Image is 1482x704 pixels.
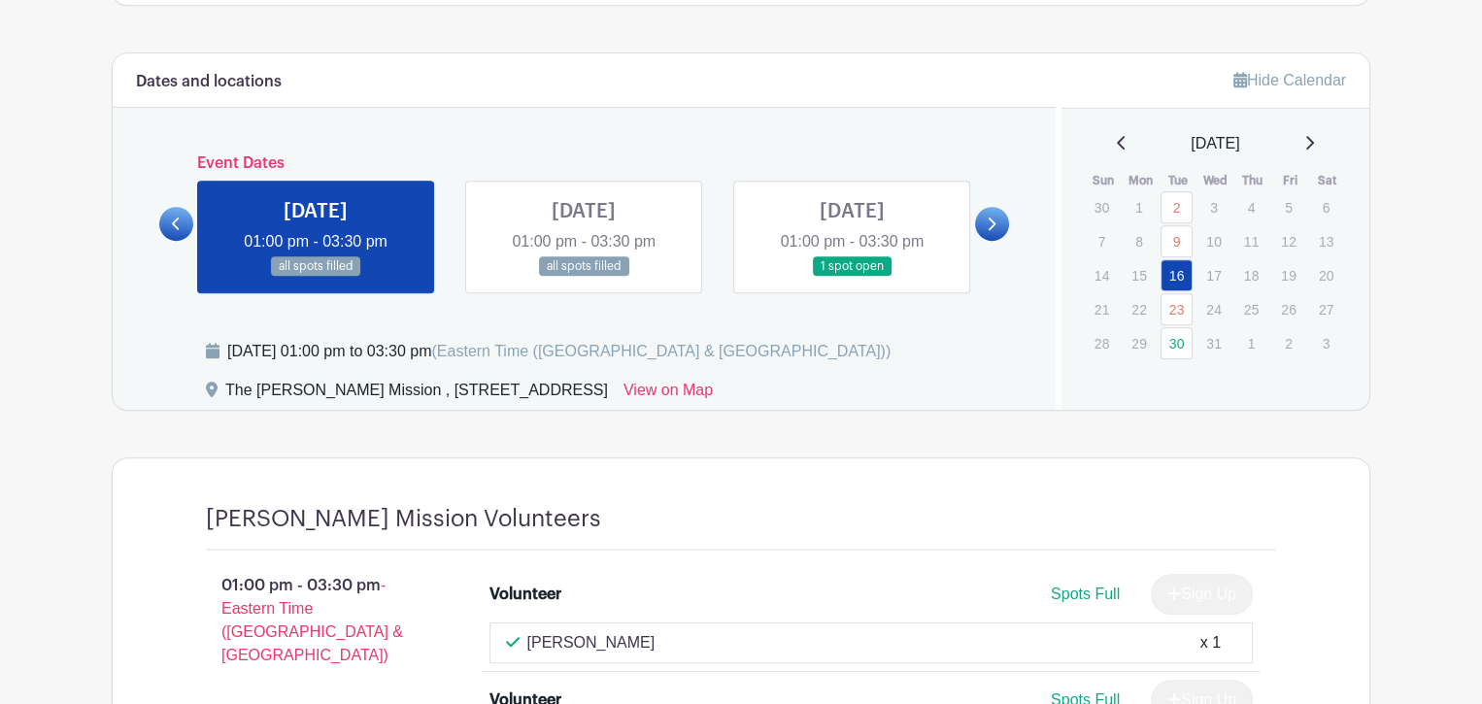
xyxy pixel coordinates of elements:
[1161,191,1193,223] a: 2
[431,343,891,359] span: (Eastern Time ([GEOGRAPHIC_DATA] & [GEOGRAPHIC_DATA]))
[1309,171,1347,190] th: Sat
[1161,259,1193,291] a: 16
[1310,226,1342,256] p: 13
[1086,226,1118,256] p: 7
[1161,327,1193,359] a: 30
[193,154,975,173] h6: Event Dates
[1200,631,1221,654] div: x 1
[1197,260,1229,290] p: 17
[1122,171,1160,190] th: Mon
[1197,192,1229,222] p: 3
[1310,294,1342,324] p: 27
[1161,293,1193,325] a: 23
[1123,192,1155,222] p: 1
[1123,328,1155,358] p: 29
[623,379,713,410] a: View on Map
[1310,192,1342,222] p: 6
[1310,328,1342,358] p: 3
[1086,294,1118,324] p: 21
[527,631,656,654] p: [PERSON_NAME]
[1235,260,1267,290] p: 18
[1271,171,1309,190] th: Fri
[1235,226,1267,256] p: 11
[1235,192,1267,222] p: 4
[1197,226,1229,256] p: 10
[1310,260,1342,290] p: 20
[1234,171,1272,190] th: Thu
[1161,225,1193,257] a: 9
[1272,294,1304,324] p: 26
[1196,171,1234,190] th: Wed
[175,566,458,675] p: 01:00 pm - 03:30 pm
[1272,260,1304,290] p: 19
[227,340,891,363] div: [DATE] 01:00 pm to 03:30 pm
[1123,294,1155,324] p: 22
[1233,72,1346,88] a: Hide Calendar
[1197,328,1229,358] p: 31
[1085,171,1123,190] th: Sun
[1191,132,1239,155] span: [DATE]
[489,583,561,606] div: Volunteer
[136,73,282,91] h6: Dates and locations
[1051,586,1120,602] span: Spots Full
[1086,192,1118,222] p: 30
[1272,328,1304,358] p: 2
[221,577,403,663] span: - Eastern Time ([GEOGRAPHIC_DATA] & [GEOGRAPHIC_DATA])
[1160,171,1197,190] th: Tue
[1272,226,1304,256] p: 12
[1235,294,1267,324] p: 25
[1235,328,1267,358] p: 1
[1123,226,1155,256] p: 8
[1123,260,1155,290] p: 15
[1086,260,1118,290] p: 14
[206,505,601,533] h4: [PERSON_NAME] Mission Volunteers
[1272,192,1304,222] p: 5
[1197,294,1229,324] p: 24
[1086,328,1118,358] p: 28
[225,379,608,410] div: The [PERSON_NAME] Mission , [STREET_ADDRESS]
